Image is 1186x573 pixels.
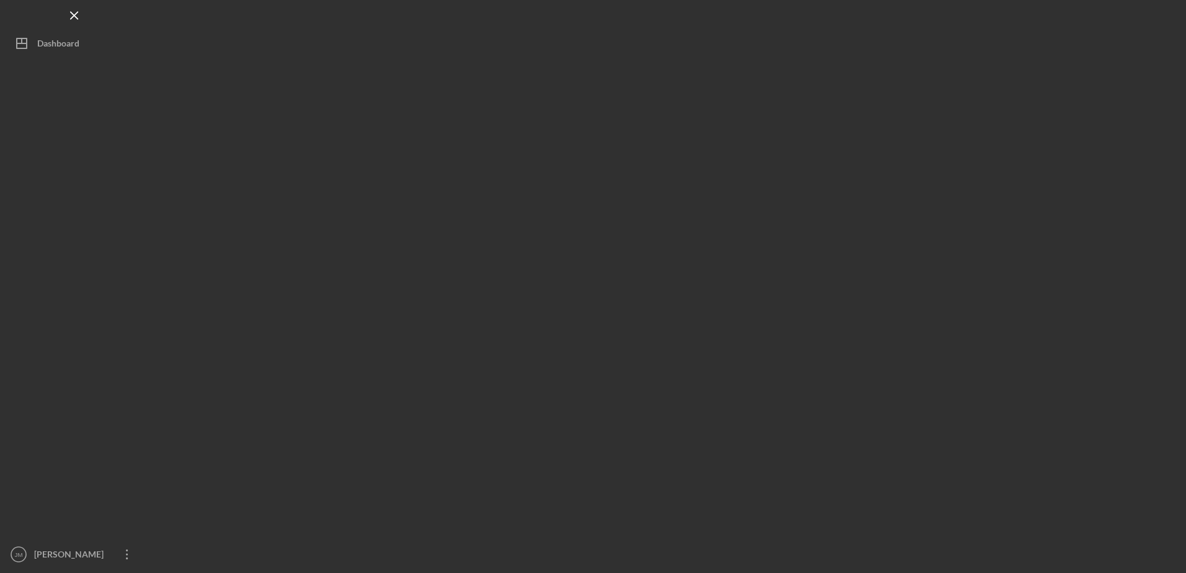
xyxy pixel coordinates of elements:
[31,542,112,570] div: [PERSON_NAME]
[15,551,23,558] text: JM
[6,542,143,567] button: JM[PERSON_NAME]
[6,31,143,56] button: Dashboard
[37,31,79,59] div: Dashboard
